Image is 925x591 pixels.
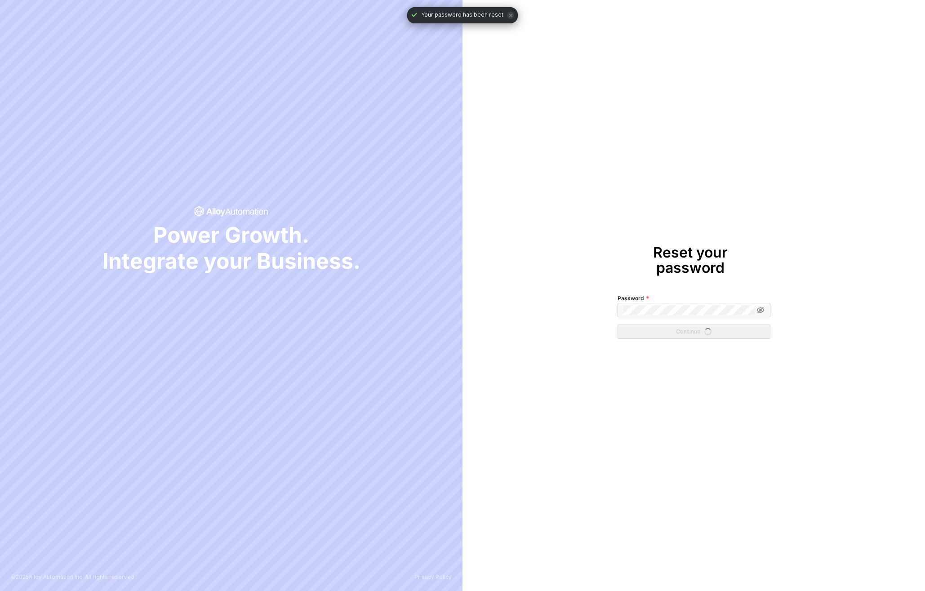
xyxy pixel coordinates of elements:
[411,11,418,18] span: icon-check
[618,294,649,303] label: Password
[194,206,268,217] span: icon-success
[414,574,452,580] a: Privacy Policy
[11,574,136,580] p: © 2025 Alloy Automation Inc. All rights reserved.
[618,324,770,339] button: Continueicon-loader
[623,305,755,315] input: Password
[102,222,360,274] span: Power Growth. Integrate your Business.
[618,245,764,275] h1: Reset your password
[422,11,503,20] span: Your password has been reset
[507,12,514,19] span: icon-close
